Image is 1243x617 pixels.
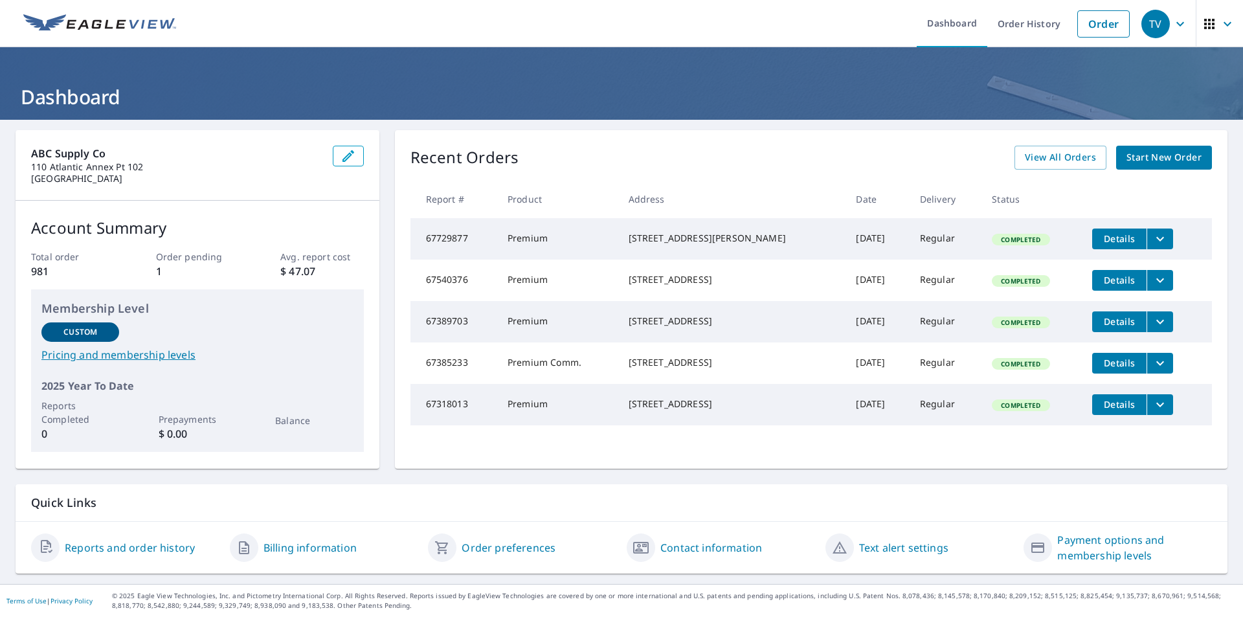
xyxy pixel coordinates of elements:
p: | [6,597,93,605]
p: $ 47.07 [280,264,363,279]
td: [DATE] [845,342,909,384]
p: Avg. report cost [280,250,363,264]
td: Regular [910,260,981,301]
a: Text alert settings [859,540,948,555]
td: Premium [497,260,618,301]
div: [STREET_ADDRESS] [629,315,836,328]
td: 67385233 [410,342,497,384]
p: Balance [275,414,353,427]
span: Details [1100,357,1139,369]
td: Premium [497,301,618,342]
p: 981 [31,264,114,279]
span: Completed [993,318,1048,327]
p: $ 0.00 [159,426,236,442]
p: Reports Completed [41,399,119,426]
a: Start New Order [1116,146,1212,170]
td: Premium [497,218,618,260]
span: Completed [993,401,1048,410]
span: Details [1100,232,1139,245]
button: filesDropdownBtn-67385233 [1147,353,1173,374]
td: [DATE] [845,384,909,425]
button: filesDropdownBtn-67389703 [1147,311,1173,332]
span: Details [1100,398,1139,410]
h1: Dashboard [16,84,1227,110]
span: Completed [993,276,1048,286]
p: Total order [31,250,114,264]
a: Payment options and membership levels [1057,532,1212,563]
a: Order [1077,10,1130,38]
td: 67540376 [410,260,497,301]
th: Date [845,180,909,218]
span: View All Orders [1025,150,1096,166]
p: 0 [41,426,119,442]
td: 67318013 [410,384,497,425]
p: 110 Atlantic Annex Pt 102 [31,161,322,173]
button: detailsBtn-67385233 [1092,353,1147,374]
a: Pricing and membership levels [41,347,353,363]
button: filesDropdownBtn-67729877 [1147,229,1173,249]
p: Recent Orders [410,146,519,170]
td: Regular [910,342,981,384]
td: Regular [910,384,981,425]
div: [STREET_ADDRESS] [629,356,836,369]
th: Product [497,180,618,218]
p: Custom [63,326,97,338]
a: Order preferences [462,540,555,555]
a: Billing information [263,540,357,555]
a: Reports and order history [65,540,195,555]
button: filesDropdownBtn-67318013 [1147,394,1173,415]
p: 1 [156,264,239,279]
a: Privacy Policy [50,596,93,605]
p: [GEOGRAPHIC_DATA] [31,173,322,185]
p: © 2025 Eagle View Technologies, Inc. and Pictometry International Corp. All Rights Reserved. Repo... [112,591,1237,611]
span: Details [1100,274,1139,286]
td: Regular [910,301,981,342]
a: View All Orders [1014,146,1106,170]
td: 67729877 [410,218,497,260]
span: Completed [993,235,1048,244]
td: [DATE] [845,301,909,342]
button: detailsBtn-67540376 [1092,270,1147,291]
span: Completed [993,359,1048,368]
div: [STREET_ADDRESS][PERSON_NAME] [629,232,836,245]
th: Address [618,180,846,218]
td: [DATE] [845,218,909,260]
button: detailsBtn-67318013 [1092,394,1147,415]
span: Details [1100,315,1139,328]
div: [STREET_ADDRESS] [629,273,836,286]
th: Status [981,180,1082,218]
p: Order pending [156,250,239,264]
img: EV Logo [23,14,176,34]
p: Membership Level [41,300,353,317]
p: Account Summary [31,216,364,240]
span: Start New Order [1126,150,1202,166]
th: Delivery [910,180,981,218]
td: [DATE] [845,260,909,301]
p: Quick Links [31,495,1212,511]
button: filesDropdownBtn-67540376 [1147,270,1173,291]
a: Contact information [660,540,762,555]
p: 2025 Year To Date [41,378,353,394]
div: TV [1141,10,1170,38]
td: 67389703 [410,301,497,342]
td: Regular [910,218,981,260]
p: ABC Supply Co [31,146,322,161]
p: Prepayments [159,412,236,426]
button: detailsBtn-67389703 [1092,311,1147,332]
button: detailsBtn-67729877 [1092,229,1147,249]
th: Report # [410,180,497,218]
div: [STREET_ADDRESS] [629,398,836,410]
td: Premium [497,384,618,425]
a: Terms of Use [6,596,47,605]
td: Premium Comm. [497,342,618,384]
